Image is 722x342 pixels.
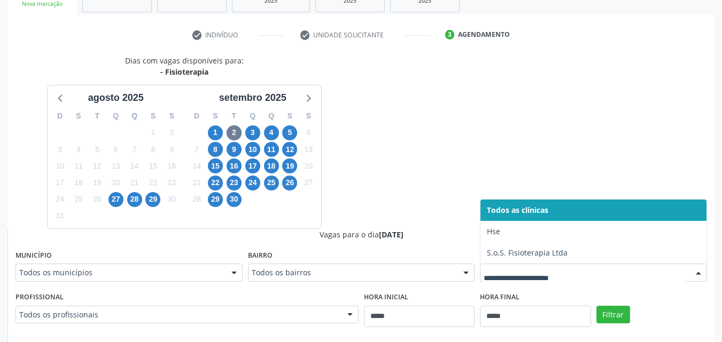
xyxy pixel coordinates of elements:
[164,176,179,190] span: sábado, 23 de agosto de 2025
[144,108,162,124] div: S
[245,142,260,157] span: quarta-feira, 10 de setembro de 2025
[262,108,281,124] div: Q
[252,267,453,278] span: Todos os bairros
[15,289,64,306] label: Profissional
[189,158,204,173] span: domingo, 14 de setembro de 2025
[596,306,630,324] button: Filtrar
[248,248,273,264] label: Bairro
[108,158,123,173] span: quarta-feira, 13 de agosto de 2025
[52,176,67,190] span: domingo, 17 de agosto de 2025
[264,176,279,190] span: quinta-feira, 25 de setembro de 2025
[301,125,316,140] span: sábado, 6 de setembro de 2025
[480,289,519,306] label: Hora final
[164,158,179,173] span: sábado, 16 de agosto de 2025
[108,192,123,207] span: quarta-feira, 27 de agosto de 2025
[379,229,403,240] span: [DATE]
[145,125,160,140] span: sexta-feira, 1 de agosto de 2025
[145,192,160,207] span: sexta-feira, 29 de agosto de 2025
[208,142,223,157] span: segunda-feira, 8 de setembro de 2025
[145,158,160,173] span: sexta-feira, 15 de agosto de 2025
[245,158,260,173] span: quarta-feira, 17 de setembro de 2025
[189,192,204,207] span: domingo, 28 de setembro de 2025
[445,30,455,39] div: 3
[227,142,242,157] span: terça-feira, 9 de setembro de 2025
[90,158,105,173] span: terça-feira, 12 de agosto de 2025
[282,142,297,157] span: sexta-feira, 12 de setembro de 2025
[125,108,144,124] div: Q
[227,192,242,207] span: terça-feira, 30 de setembro de 2025
[71,142,86,157] span: segunda-feira, 4 de agosto de 2025
[145,176,160,190] span: sexta-feira, 22 de agosto de 2025
[227,125,242,140] span: terça-feira, 2 de setembro de 2025
[125,66,244,77] div: - Fisioterapia
[127,176,142,190] span: quinta-feira, 21 de agosto de 2025
[69,108,88,124] div: S
[301,176,316,190] span: sábado, 27 de setembro de 2025
[188,108,206,124] div: D
[189,176,204,190] span: domingo, 21 de setembro de 2025
[52,142,67,157] span: domingo, 3 de agosto de 2025
[206,108,225,124] div: S
[15,248,52,264] label: Município
[245,176,260,190] span: quarta-feira, 24 de setembro de 2025
[487,205,548,215] span: Todos as clínicas
[264,142,279,157] span: quinta-feira, 11 de setembro de 2025
[189,142,204,157] span: domingo, 7 de setembro de 2025
[245,125,260,140] span: quarta-feira, 3 de setembro de 2025
[108,176,123,190] span: quarta-feira, 20 de agosto de 2025
[145,142,160,157] span: sexta-feira, 8 de agosto de 2025
[127,192,142,207] span: quinta-feira, 28 de agosto de 2025
[227,158,242,173] span: terça-feira, 16 de setembro de 2025
[282,158,297,173] span: sexta-feira, 19 de setembro de 2025
[90,192,105,207] span: terça-feira, 26 de agosto de 2025
[88,108,106,124] div: T
[208,176,223,190] span: segunda-feira, 22 de setembro de 2025
[164,125,179,140] span: sábado, 2 de agosto de 2025
[364,289,408,306] label: Hora inicial
[71,192,86,207] span: segunda-feira, 25 de agosto de 2025
[15,229,707,240] div: Vagas para o dia
[282,125,297,140] span: sexta-feira, 5 de setembro de 2025
[208,192,223,207] span: segunda-feira, 29 de setembro de 2025
[243,108,262,124] div: Q
[301,142,316,157] span: sábado, 13 de setembro de 2025
[71,158,86,173] span: segunda-feira, 11 de agosto de 2025
[52,158,67,173] span: domingo, 10 de agosto de 2025
[162,108,181,124] div: S
[71,176,86,190] span: segunda-feira, 18 de agosto de 2025
[458,30,510,39] div: Agendamento
[281,108,299,124] div: S
[90,142,105,157] span: terça-feira, 5 de agosto de 2025
[224,108,243,124] div: T
[51,108,69,124] div: D
[264,158,279,173] span: quinta-feira, 18 de setembro de 2025
[164,192,179,207] span: sábado, 30 de agosto de 2025
[108,142,123,157] span: quarta-feira, 6 de agosto de 2025
[127,158,142,173] span: quinta-feira, 14 de agosto de 2025
[215,91,291,105] div: setembro 2025
[52,192,67,207] span: domingo, 24 de agosto de 2025
[264,125,279,140] span: quinta-feira, 4 de setembro de 2025
[127,142,142,157] span: quinta-feira, 7 de agosto de 2025
[19,267,221,278] span: Todos os municípios
[52,209,67,224] span: domingo, 31 de agosto de 2025
[487,248,568,258] span: S.o.S. Fisioterapia Ltda
[227,176,242,190] span: terça-feira, 23 de setembro de 2025
[125,55,244,77] div: Dias com vagas disponíveis para:
[208,158,223,173] span: segunda-feira, 15 de setembro de 2025
[208,125,223,140] span: segunda-feira, 1 de setembro de 2025
[106,108,125,124] div: Q
[84,91,148,105] div: agosto 2025
[90,176,105,190] span: terça-feira, 19 de agosto de 2025
[282,176,297,190] span: sexta-feira, 26 de setembro de 2025
[19,309,337,320] span: Todos os profissionais
[299,108,318,124] div: S
[301,158,316,173] span: sábado, 20 de setembro de 2025
[164,142,179,157] span: sábado, 9 de agosto de 2025
[487,226,500,236] span: Hse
